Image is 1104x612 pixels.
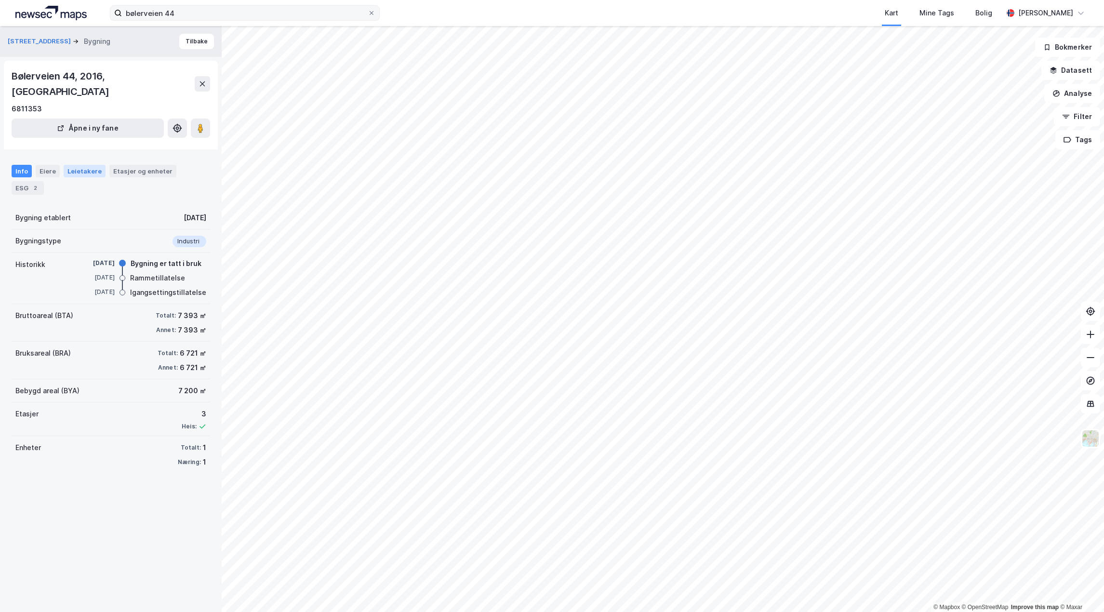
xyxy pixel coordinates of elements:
[15,6,87,20] img: logo.a4113a55bc3d86da70a041830d287a7e.svg
[36,165,60,177] div: Eiere
[15,347,71,359] div: Bruksareal (BRA)
[1055,130,1100,149] button: Tags
[885,7,898,19] div: Kart
[178,310,206,321] div: 7 393 ㎡
[1018,7,1073,19] div: [PERSON_NAME]
[76,273,115,282] div: [DATE]
[76,259,115,267] div: [DATE]
[156,312,176,319] div: Totalt:
[1056,566,1104,612] div: Kontrollprogram for chat
[919,7,954,19] div: Mine Tags
[1081,429,1100,448] img: Z
[962,604,1009,611] a: OpenStreetMap
[180,362,206,373] div: 6 721 ㎡
[1056,566,1104,612] iframe: Chat Widget
[130,272,185,284] div: Rammetillatelse
[1054,107,1100,126] button: Filter
[12,103,42,115] div: 6811353
[158,364,178,372] div: Annet:
[1041,61,1100,80] button: Datasett
[182,423,197,430] div: Heis:
[15,310,73,321] div: Bruttoareal (BTA)
[1035,38,1100,57] button: Bokmerker
[30,183,40,193] div: 2
[12,68,195,99] div: Bølerveien 44, 2016, [GEOGRAPHIC_DATA]
[203,456,206,468] div: 1
[76,288,115,296] div: [DATE]
[15,259,45,270] div: Historikk
[181,444,201,452] div: Totalt:
[84,36,110,47] div: Bygning
[15,212,71,224] div: Bygning etablert
[12,119,164,138] button: Åpne i ny fane
[178,385,206,397] div: 7 200 ㎡
[156,326,176,334] div: Annet:
[113,167,173,175] div: Etasjer og enheter
[130,287,206,298] div: Igangsettingstillatelse
[15,408,39,420] div: Etasjer
[178,458,201,466] div: Næring:
[184,212,206,224] div: [DATE]
[179,34,214,49] button: Tilbake
[203,442,206,453] div: 1
[158,349,178,357] div: Totalt:
[933,604,960,611] a: Mapbox
[15,442,41,453] div: Enheter
[131,258,201,269] div: Bygning er tatt i bruk
[1011,604,1059,611] a: Improve this map
[178,324,206,336] div: 7 393 ㎡
[15,385,80,397] div: Bebygd areal (BYA)
[180,347,206,359] div: 6 721 ㎡
[12,165,32,177] div: Info
[122,6,368,20] input: Søk på adresse, matrikkel, gårdeiere, leietakere eller personer
[8,37,73,46] button: [STREET_ADDRESS]
[182,408,206,420] div: 3
[975,7,992,19] div: Bolig
[12,181,44,195] div: ESG
[15,235,61,247] div: Bygningstype
[64,165,106,177] div: Leietakere
[1044,84,1100,103] button: Analyse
